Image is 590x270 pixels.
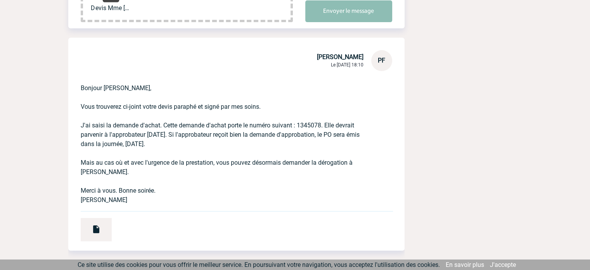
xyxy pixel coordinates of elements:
span: Devis Mme [PERSON_NAME] AUG... [91,4,131,12]
a: Devis PRO450542 CAPGEMINI TECHNOLOGY SERVICES_paraphé et signé.pdf [68,222,112,230]
span: PF [378,57,385,64]
a: En savoir plus [446,261,484,268]
button: Envoyer le message [305,0,392,22]
span: Le [DATE] 18:10 [331,62,363,68]
p: Bonjour [PERSON_NAME], Vous trouverez ci-joint votre devis paraphé et signé par mes soins. J'ai s... [81,71,370,205]
span: [PERSON_NAME] [317,53,363,61]
span: Ce site utilise des cookies pour vous offrir le meilleur service. En poursuivant votre navigation... [78,261,440,268]
a: J'accepte [490,261,516,268]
